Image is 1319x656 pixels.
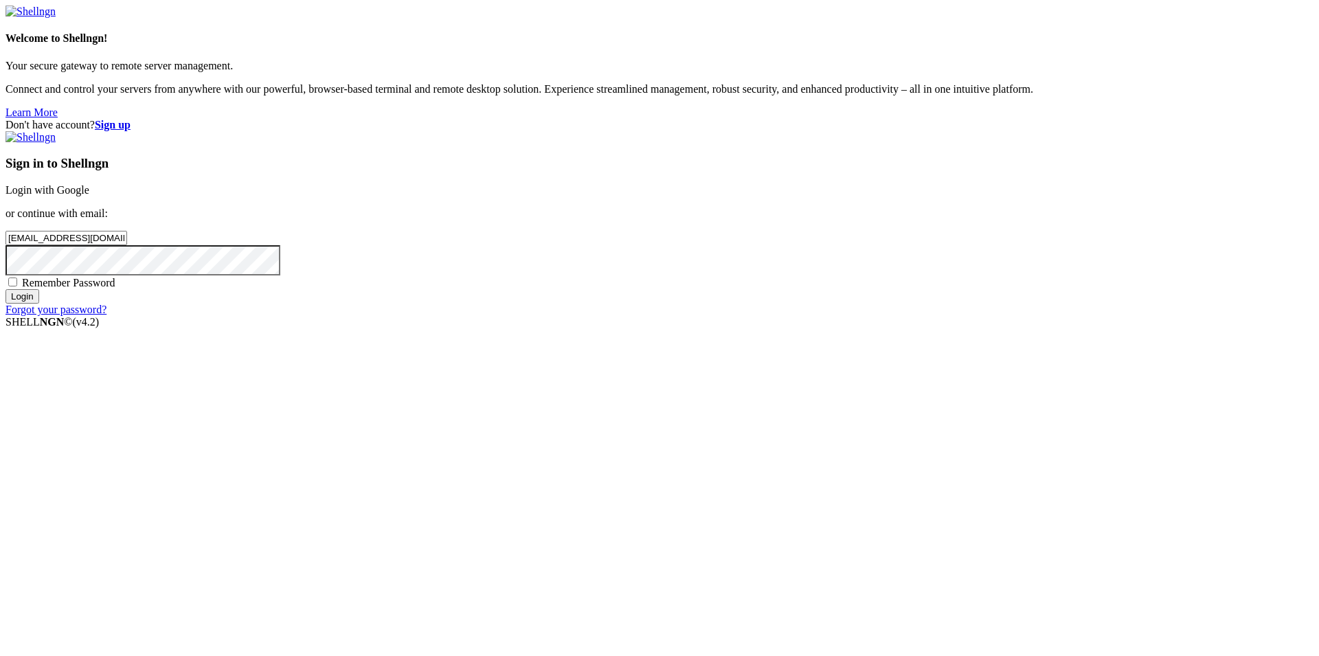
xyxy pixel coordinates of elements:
span: Remember Password [22,277,115,289]
a: Sign up [95,119,131,131]
p: Connect and control your servers from anywhere with our powerful, browser-based terminal and remo... [5,83,1314,95]
a: Learn More [5,106,58,118]
input: Remember Password [8,278,17,286]
span: SHELL © [5,316,99,328]
h3: Sign in to Shellngn [5,156,1314,171]
input: Login [5,289,39,304]
img: Shellngn [5,5,56,18]
h4: Welcome to Shellngn! [5,32,1314,45]
p: or continue with email: [5,207,1314,220]
span: 4.2.0 [73,316,100,328]
b: NGN [40,316,65,328]
input: Email address [5,231,127,245]
div: Don't have account? [5,119,1314,131]
a: Forgot your password? [5,304,106,315]
p: Your secure gateway to remote server management. [5,60,1314,72]
a: Login with Google [5,184,89,196]
img: Shellngn [5,131,56,144]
